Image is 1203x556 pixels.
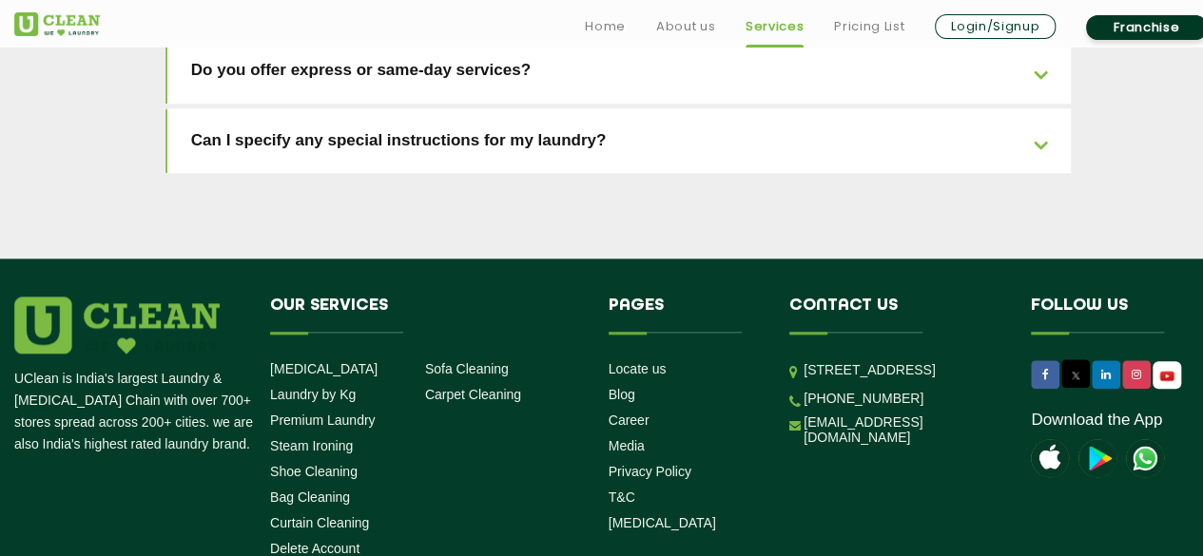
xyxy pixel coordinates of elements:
a: Download the App [1031,411,1162,430]
a: [EMAIL_ADDRESS][DOMAIN_NAME] [804,414,1002,445]
a: Delete Account [270,541,359,556]
img: UClean Laundry and Dry Cleaning [1154,366,1179,386]
h4: Follow us [1031,297,1198,333]
a: Do you offer express or same-day services? [167,38,1072,104]
a: [MEDICAL_DATA] [609,515,716,530]
a: Services [746,15,804,38]
a: Steam Ironing [270,438,353,453]
h4: Contact us [789,297,1002,333]
p: [STREET_ADDRESS] [804,359,1002,381]
a: Premium Laundry [270,412,376,428]
a: About us [656,15,715,38]
h4: Our Services [270,297,580,333]
img: apple-icon.png [1031,439,1069,477]
a: [PHONE_NUMBER] [804,391,923,406]
img: playstoreicon.png [1078,439,1116,477]
a: Locate us [609,361,667,376]
img: UClean Laundry and Dry Cleaning [1126,439,1164,477]
a: Home [585,15,626,38]
p: UClean is India's largest Laundry & [MEDICAL_DATA] Chain with over 700+ stores spread across 200+... [14,368,256,455]
img: UClean Laundry and Dry Cleaning [14,12,100,36]
a: Laundry by Kg [270,387,356,402]
a: Sofa Cleaning [425,361,509,376]
a: [MEDICAL_DATA] [270,361,378,376]
a: Career [609,412,650,428]
img: logo.png [14,297,220,354]
h4: Pages [609,297,762,333]
a: Curtain Cleaning [270,515,369,530]
a: Media [609,438,645,453]
a: Carpet Cleaning [425,387,521,402]
a: Login/Signup [935,14,1056,39]
a: Pricing List [834,15,904,38]
a: Shoe Cleaning [270,464,358,479]
a: Can I specify any special instructions for my laundry? [167,108,1072,174]
a: Privacy Policy [609,464,691,479]
a: Bag Cleaning [270,489,350,505]
a: Blog [609,387,635,402]
a: T&C [609,489,635,505]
